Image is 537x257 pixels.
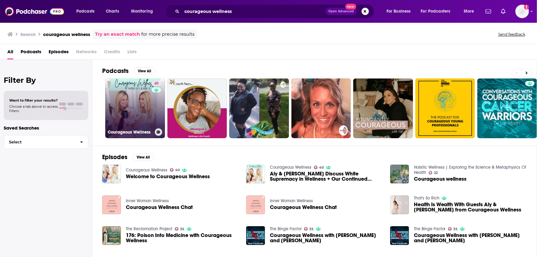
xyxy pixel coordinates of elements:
[182,6,326,16] input: Search podcasts, credits, & more...
[170,168,180,172] a: 40
[102,195,121,214] img: Courageous Wellness Chat
[246,226,265,245] img: Courageous Wellness with Erica Stein and Aly French
[309,228,314,231] span: 35
[102,6,123,16] a: Charts
[483,6,494,17] a: Show notifications dropdown
[180,228,184,231] span: 35
[429,171,438,175] a: 22
[9,98,58,102] span: Want to filter your results?
[515,5,529,18] span: Logged in as vivianamoreno
[126,167,167,173] a: Courageous Wellness
[319,166,324,169] span: 40
[414,176,467,182] a: Courageous wellness
[246,195,265,214] img: Courageous Wellness Chat
[382,6,419,16] button: open menu
[43,31,90,37] h3: courageous wellness
[132,154,154,161] button: View All
[390,165,409,183] img: Courageous wellness
[126,198,169,203] a: Inner Woman Wellness
[95,31,140,38] a: Try an exact match
[127,6,161,16] button: open menu
[126,226,172,231] a: The Reclamation Project
[5,6,64,17] img: Podchaser - Follow, Share and Rate Podcasts
[105,78,165,138] a: 40Courageous Wellness
[328,10,354,13] span: Open Advanced
[21,47,41,59] a: Podcasts
[104,47,120,59] span: Credits
[270,171,383,182] a: Aly & Erica Discuss White Supremacy in Wellness + Our Continued Mission with Courageous Wellness
[126,174,210,179] a: Welcome to Courageous Wellness
[515,5,529,18] button: Show profile menu
[387,7,411,16] span: For Business
[499,6,508,17] a: Show notifications dropdown
[459,6,482,16] button: open menu
[270,233,383,243] a: Courageous Wellness with Erica Stein and Aly French
[4,125,88,131] p: Saved Searches
[314,166,324,169] a: 40
[434,171,438,174] span: 22
[49,47,69,59] a: Episodes
[270,171,383,182] span: Aly & [PERSON_NAME] Discuss White Supremacy in Wellness + Our Continued Mission with Courageous W...
[414,202,527,212] a: Health Is Wealth With Guests Aly & Erica from Courageous Wellness
[102,67,129,75] h2: Podcasts
[270,198,313,203] a: Inner Woman Wellness
[345,4,356,10] span: New
[515,5,529,18] img: User Profile
[141,31,194,38] span: for more precise results
[102,165,121,183] img: Welcome to Courageous Wellness
[102,153,127,161] h2: Episodes
[102,153,154,161] a: EpisodesView All
[304,227,314,231] a: 35
[76,7,94,16] span: Podcasts
[417,6,459,16] button: open menu
[108,130,152,135] h3: Courageous Wellness
[175,169,180,171] span: 40
[7,47,13,59] a: All
[414,226,446,231] a: The Binge Factor
[448,227,458,231] a: 35
[127,47,137,59] span: Lists
[453,228,458,231] span: 35
[126,205,193,210] span: Courageous Wellness Chat
[246,165,265,183] img: Aly & Erica Discuss White Supremacy in Wellness + Our Continued Mission with Courageous Wellness
[102,226,121,245] img: 176: Poison Into Medicine with Courageous Wellness
[270,226,302,231] a: The Binge Factor
[496,32,527,37] button: Send feedback
[4,140,75,144] span: Select
[4,135,88,149] button: Select
[171,4,380,18] div: Search podcasts, credits, & more...
[326,8,357,15] button: Open AdvancedNew
[390,195,409,214] img: Health Is Wealth With Guests Aly & Erica from Courageous Wellness
[72,6,102,16] button: open menu
[152,81,161,86] a: 40
[175,227,185,231] a: 35
[390,226,409,245] img: Courageous Wellness with Erica Stein and Aly French
[106,7,119,16] span: Charts
[154,81,158,87] span: 40
[4,76,88,85] h2: Filter By
[270,165,311,170] a: Courageous Wellness
[102,67,156,75] a: PodcastsView All
[414,233,527,243] span: Courageous Wellness with [PERSON_NAME] and [PERSON_NAME]
[414,202,527,212] span: Health Is Wealth With Guests Aly & [PERSON_NAME] from Courageous Wellness
[270,205,337,210] a: Courageous Wellness Chat
[414,195,439,201] a: That's So Rich
[20,31,36,37] h3: Search
[76,47,97,59] span: Networks
[126,233,239,243] a: 176: Poison Into Medicine with Courageous Wellness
